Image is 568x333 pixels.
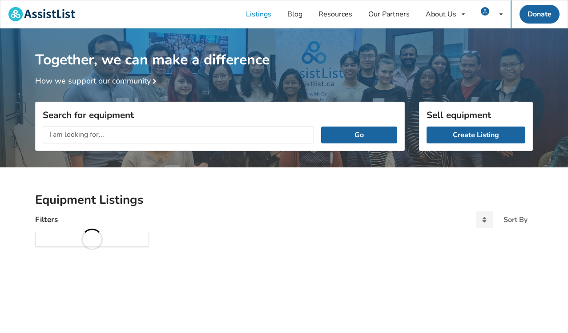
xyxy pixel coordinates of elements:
h3: Search for equipment [43,109,397,121]
a: Resources [310,0,360,28]
input: I am looking for... [43,127,314,143]
a: Our Partners [360,0,418,28]
img: user icon [481,7,489,16]
a: How we support our community [35,75,160,86]
h1: Together, we can make a difference [35,28,533,69]
div: About Us [426,11,456,18]
h3: Sell equipment [427,109,525,121]
h4: Filters [35,214,58,225]
div: Sort By [504,216,528,223]
a: Listings [238,0,279,28]
a: Donate [520,5,560,24]
button: Go [321,127,397,143]
img: assistlist-logo [8,7,75,21]
h2: Equipment Listings [35,192,533,208]
a: Create Listing [427,127,525,143]
a: Blog [279,0,310,28]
